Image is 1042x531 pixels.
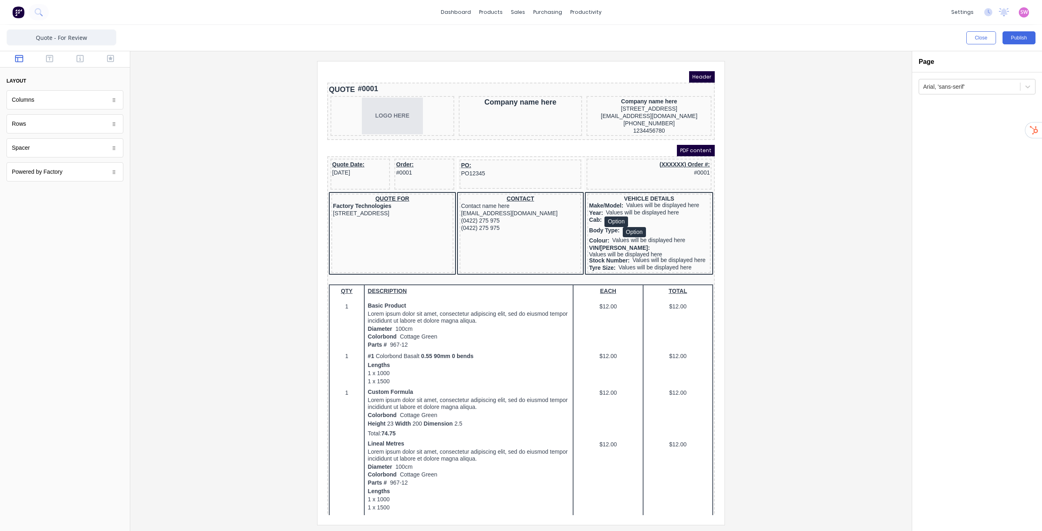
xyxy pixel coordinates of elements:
div: purchasing [529,6,566,18]
div: Company name here [133,26,254,35]
span: PDF content [350,74,387,85]
div: products [475,6,507,18]
div: Powered by Factory [12,168,63,176]
div: Rows [7,114,123,133]
div: sales [507,6,529,18]
div: Contact name here [134,131,253,138]
div: Columns [7,90,123,109]
div: [STREET_ADDRESS] [6,138,125,146]
div: Order:#0001 [69,89,125,105]
input: Enter template name here [7,29,116,46]
div: (XXXXXX) Order #:#0001 [261,89,383,105]
div: Powered by Factory [7,162,123,181]
div: Factory Technologies [6,131,125,138]
span: SW [1020,9,1028,16]
div: settings [947,6,978,18]
div: QUOTE FORFactory Technologies[STREET_ADDRESS]CONTACTContact name here[EMAIL_ADDRESS][DOMAIN_NAME]... [2,121,386,205]
div: Stock Number:Values will be displayed here [262,186,382,193]
div: Columns [12,96,34,104]
div: (0422) 275 975 [134,146,253,153]
div: Quote Date:[DATE]Order:#0001PO:PO12345(XXXXXX) Order #:#0001 [2,87,386,121]
div: PO:PO12345 [134,90,253,106]
div: Spacer [7,138,123,157]
div: Make/Model:Values will be displayed here [262,131,382,138]
a: dashboard [437,6,475,18]
div: VIN/[PERSON_NAME]:Values will be displayed here [262,173,382,186]
div: Cab:Option [262,145,382,156]
button: Publish [1003,31,1035,44]
button: layout [7,74,123,88]
div: Colour:Values will be displayed here [262,166,382,173]
div: Rows [12,120,26,128]
h2: Page [919,58,934,66]
div: Tyre Size:Values will be displayed here [262,193,382,201]
div: [PHONE_NUMBER] [261,48,383,56]
div: VEHICLE DETAILS [262,124,382,131]
div: 1234456780 [261,56,383,63]
div: (0422) 275 975 [134,153,253,160]
div: CONTACT [134,124,253,131]
div: [EMAIL_ADDRESS][DOMAIN_NAME] [134,138,253,146]
div: layout [7,77,26,85]
div: QUOTE#0001 [2,13,386,24]
div: [STREET_ADDRESS] [261,34,383,41]
div: [EMAIL_ADDRESS][DOMAIN_NAME] [261,41,383,48]
div: QUOTE FOR [6,124,125,131]
div: Spacer [12,144,30,152]
div: productivity [566,6,606,18]
div: Year:Values will be displayed here [262,138,382,146]
button: Close [966,31,996,44]
div: LOGO HERECompany name hereCompany name here[STREET_ADDRESS][EMAIL_ADDRESS][DOMAIN_NAME][PHONE_NUM... [2,24,386,67]
div: Body Type:Option [262,156,382,166]
img: Factory [12,6,24,18]
div: Quote Date:[DATE] [5,89,61,105]
div: Company name here [261,26,383,34]
div: LOGO HERE [5,26,125,63]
